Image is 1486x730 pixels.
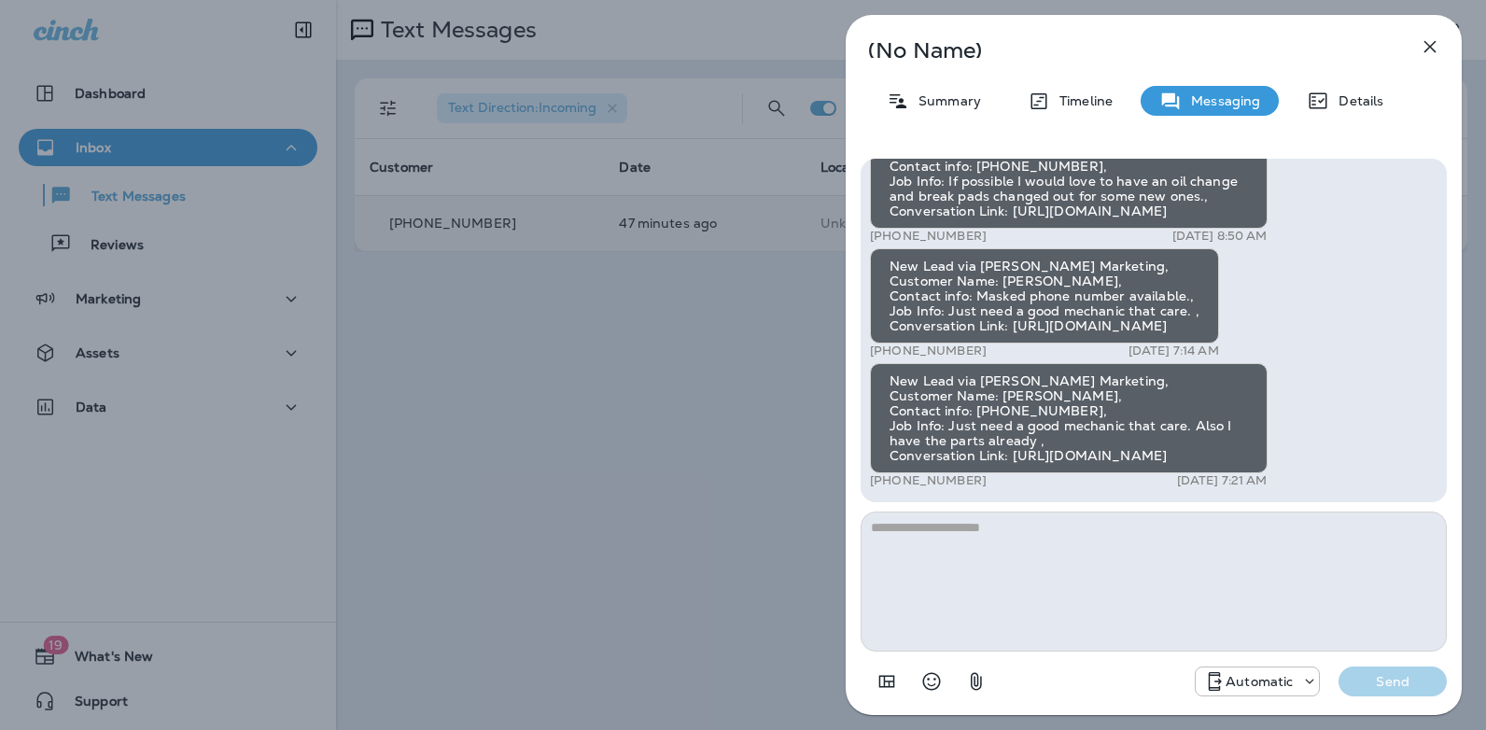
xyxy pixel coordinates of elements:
p: [PHONE_NUMBER] [870,473,987,488]
p: [PHONE_NUMBER] [870,344,987,358]
button: Select an emoji [913,663,950,700]
p: Automatic [1226,674,1293,689]
button: Add in a premade template [868,663,905,700]
p: Messaging [1182,93,1260,108]
div: New Lead via [PERSON_NAME] Marketing, Customer Name: [PERSON_NAME], Contact info: [PHONE_NUMBER],... [870,363,1268,473]
p: (No Name) [868,43,1378,58]
p: [DATE] 7:14 AM [1129,344,1219,358]
p: Details [1329,93,1383,108]
p: Timeline [1050,93,1113,108]
p: [DATE] 8:50 AM [1172,229,1268,244]
p: Summary [909,93,981,108]
p: [DATE] 7:21 AM [1177,473,1268,488]
div: New Lead via [PERSON_NAME] Marketing, Customer Name: [PERSON_NAME], Contact info: [PHONE_NUMBER],... [870,119,1268,229]
p: [PHONE_NUMBER] [870,229,987,244]
div: New Lead via [PERSON_NAME] Marketing, Customer Name: [PERSON_NAME], Contact info: Masked phone nu... [870,248,1219,344]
